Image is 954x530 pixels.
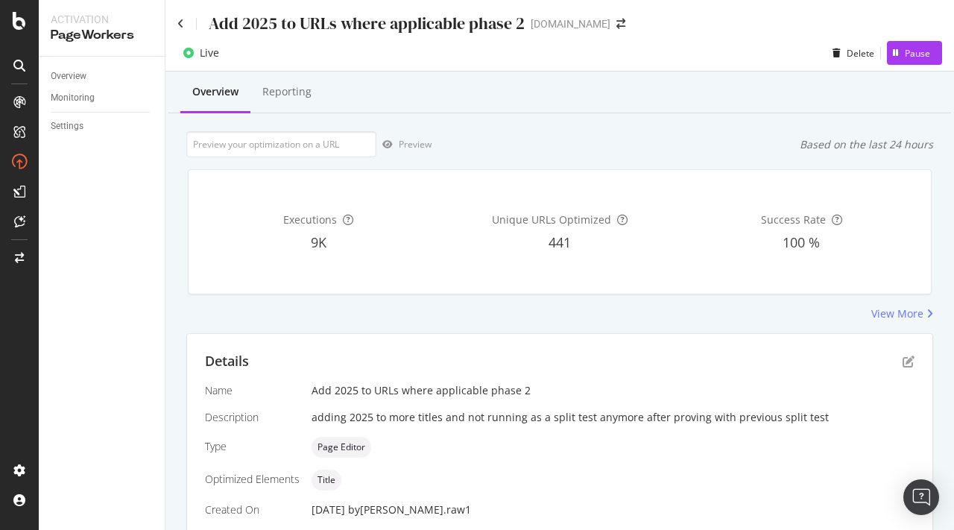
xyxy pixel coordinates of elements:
[531,16,610,31] div: [DOMAIN_NAME]
[761,212,826,227] span: Success Rate
[51,69,86,84] div: Overview
[283,212,337,227] span: Executions
[51,12,153,27] div: Activation
[549,233,571,251] span: 441
[871,306,933,321] a: View More
[905,47,930,60] div: Pause
[192,84,238,99] div: Overview
[262,84,312,99] div: Reporting
[871,306,923,321] div: View More
[800,137,933,152] div: Based on the last 24 hours
[205,410,300,425] div: Description
[205,502,300,517] div: Created On
[51,90,95,106] div: Monitoring
[492,212,611,227] span: Unique URLs Optimized
[312,502,914,517] div: [DATE]
[51,90,154,106] a: Monitoring
[827,41,874,65] button: Delete
[209,12,525,35] div: Add 2025 to URLs where applicable phase 2
[311,233,326,251] span: 9K
[399,138,432,151] div: Preview
[847,47,874,60] div: Delete
[903,356,914,367] div: pen-to-square
[783,233,820,251] span: 100 %
[887,41,942,65] button: Pause
[312,383,914,398] div: Add 2025 to URLs where applicable phase 2
[51,119,154,134] a: Settings
[186,131,376,157] input: Preview your optimization on a URL
[51,69,154,84] a: Overview
[312,470,341,490] div: neutral label
[51,119,83,134] div: Settings
[205,383,300,398] div: Name
[616,19,625,29] div: arrow-right-arrow-left
[903,479,939,515] div: Open Intercom Messenger
[312,410,914,425] div: adding 2025 to more titles and not running as a split test anymore after proving with previous sp...
[205,439,300,454] div: Type
[348,502,471,517] div: by [PERSON_NAME].raw1
[318,476,335,485] span: Title
[376,133,432,157] button: Preview
[312,437,371,458] div: neutral label
[318,443,365,452] span: Page Editor
[177,19,184,29] a: Click to go back
[205,472,300,487] div: Optimized Elements
[205,352,249,371] div: Details
[200,45,219,60] div: Live
[51,27,153,44] div: PageWorkers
